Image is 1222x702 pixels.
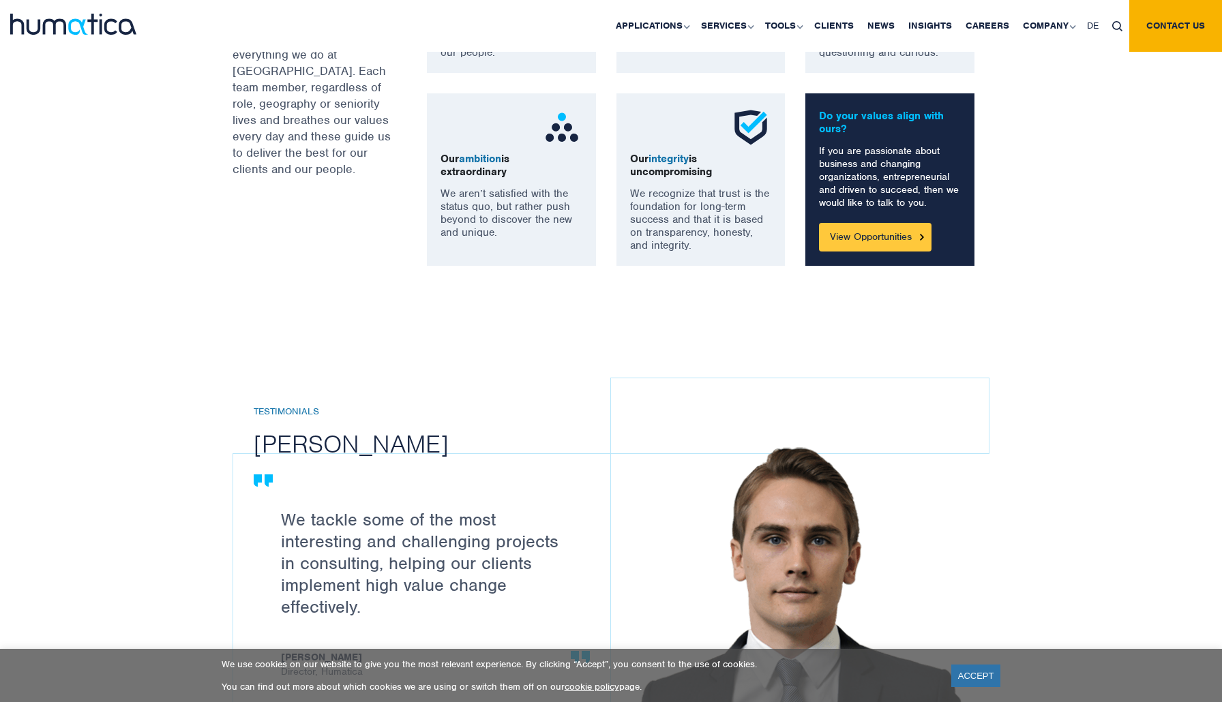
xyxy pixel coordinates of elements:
[819,110,961,136] p: Do your values align with ours?
[222,658,934,670] p: We use cookies on our website to give you the most relevant experience. By clicking “Accept”, you...
[459,152,501,166] span: ambition
[441,153,582,179] p: Our is extraordinary
[1112,21,1122,31] img: search_icon
[630,153,772,179] p: Our is uncompromising
[1087,20,1099,31] span: DE
[541,107,582,148] img: ico
[920,234,924,240] img: Button
[565,681,619,692] a: cookie policy
[819,223,932,251] a: View Opportunities
[951,665,1001,687] a: ACCEPT
[222,681,934,692] p: You can find out more about which cookies we are using or switch them off on our page.
[649,152,689,166] span: integrity
[254,406,631,418] h6: Testimonials
[630,187,772,252] p: We recognize that trust is the foundation for long-term success and that it is based on transpare...
[819,144,961,209] p: If you are passionate about business and changing organizations, entrepreneurial and driven to su...
[10,14,136,35] img: logo
[254,428,631,459] h2: [PERSON_NAME]
[233,30,393,177] p: Our values underpin everything we do at [GEOGRAPHIC_DATA]. Each team member, regardless of role, ...
[281,508,576,617] p: We tackle some of the most interesting and challenging projects in consulting, helping our client...
[441,187,582,239] p: We aren’t satisfied with the status quo, but rather push beyond to discover the new and unique.
[730,107,771,148] img: ico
